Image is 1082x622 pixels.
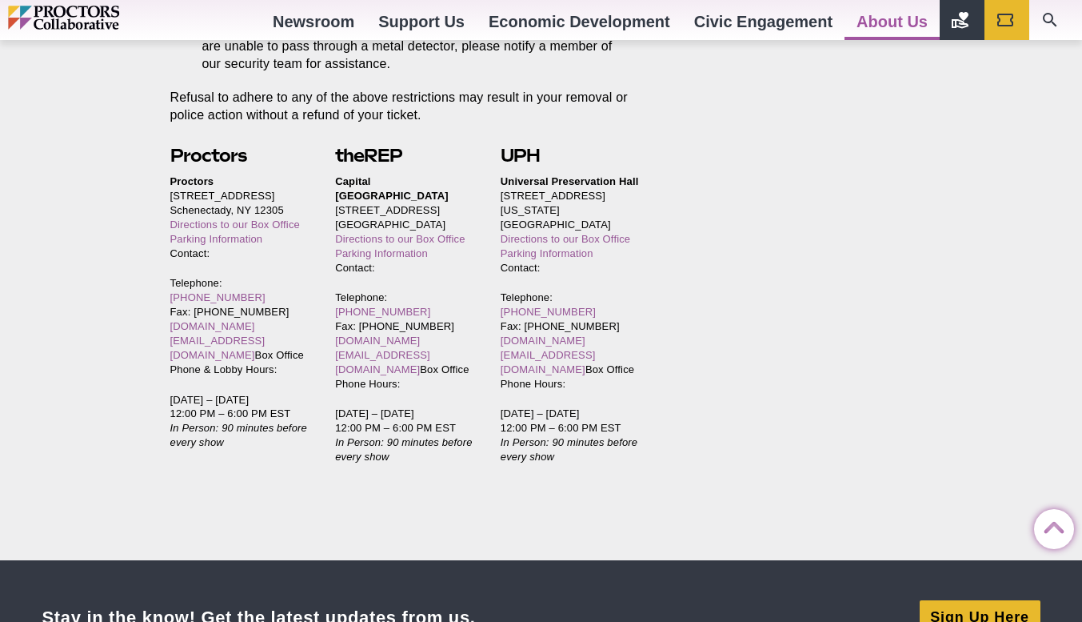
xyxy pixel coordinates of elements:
a: Back to Top [1034,510,1066,542]
a: Directions to our Box Office [170,219,300,231]
a: [EMAIL_ADDRESS][DOMAIN_NAME] [501,349,596,375]
strong: Proctors [170,175,214,187]
h2: Proctors [170,143,310,168]
a: [EMAIL_ADDRESS][DOMAIN_NAME] [335,349,430,375]
em: In Person: 90 minutes before every show [170,422,307,448]
a: [PHONE_NUMBER] [335,306,430,318]
p: [DATE] – [DATE] 12:00 PM – 6:00 PM EST [170,393,310,451]
h2: UPH [501,143,641,168]
a: [DOMAIN_NAME] [501,335,585,347]
a: Directions to our Box Office [501,233,630,245]
a: [DOMAIN_NAME] [170,320,255,332]
p: [STREET_ADDRESS] Schenectady, NY 12305 Contact: [170,175,310,261]
strong: Universal Preservation Hall [501,175,639,187]
a: Parking Information [501,247,593,259]
img: Proctors logo [8,6,188,30]
a: Parking Information [335,247,428,259]
strong: Capital [GEOGRAPHIC_DATA] [335,175,449,202]
li: As part of our security procedures, metal detectors are in use. If you are unable to pass through... [202,20,617,73]
p: [DATE] – [DATE] 12:00 PM – 6:00 PM EST [335,407,475,464]
a: [PHONE_NUMBER] [501,306,596,318]
a: Directions to our Box Office [335,233,465,245]
p: [DATE] – [DATE] 12:00 PM – 6:00 PM EST [501,407,641,464]
p: Telephone: Fax: [PHONE_NUMBER] Box Office Phone & Lobby Hours: [170,276,310,377]
a: Parking Information [170,233,263,245]
em: In Person: 90 minutes before every show [335,436,472,463]
p: Telephone: Fax: [PHONE_NUMBER] Box Office Phone Hours: [335,291,475,391]
p: [STREET_ADDRESS] [GEOGRAPHIC_DATA] Contact: [335,175,475,275]
p: [STREET_ADDRESS][US_STATE] [GEOGRAPHIC_DATA] Contact: [501,175,641,275]
h2: theREP [335,143,475,168]
em: In Person: 90 minutes before every show [501,436,637,463]
p: Refusal to adhere to any of the above restrictions may result in your removal or police action wi... [170,89,641,124]
a: [DOMAIN_NAME] [335,335,420,347]
p: Telephone: Fax: [PHONE_NUMBER] Box Office Phone Hours: [501,291,641,391]
a: [PHONE_NUMBER] [170,291,266,303]
a: [EMAIL_ADDRESS][DOMAIN_NAME] [170,335,266,361]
